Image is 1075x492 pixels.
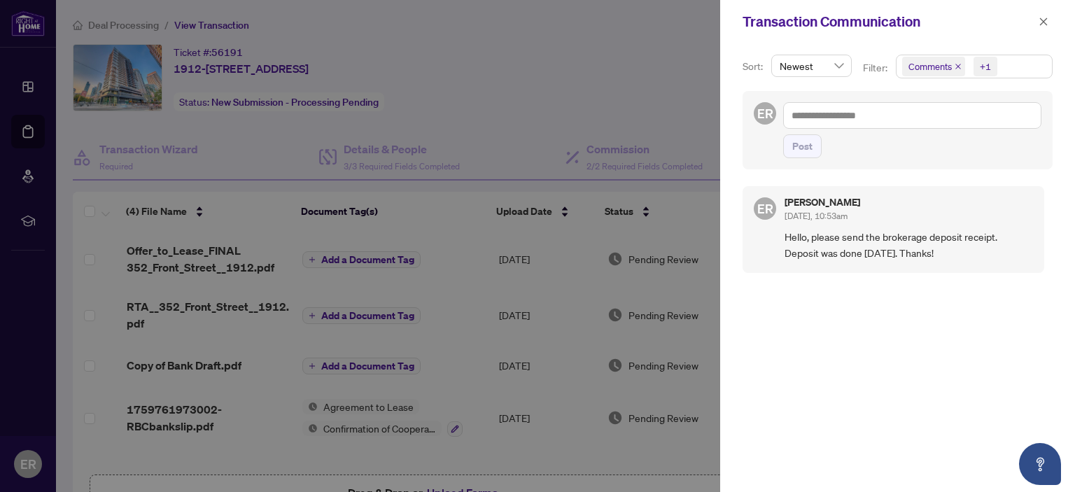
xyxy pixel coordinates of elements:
[863,60,890,76] p: Filter:
[1039,17,1048,27] span: close
[780,55,843,76] span: Newest
[743,11,1034,32] div: Transaction Communication
[785,229,1033,262] span: Hello, please send the brokerage deposit receipt. Deposit was done [DATE]. Thanks!
[743,59,766,74] p: Sort:
[785,211,848,221] span: [DATE], 10:53am
[785,197,860,207] h5: [PERSON_NAME]
[1019,443,1061,485] button: Open asap
[902,57,965,76] span: Comments
[757,199,773,218] span: ER
[980,59,991,73] div: +1
[908,59,952,73] span: Comments
[757,104,773,123] span: ER
[783,134,822,158] button: Post
[955,63,962,70] span: close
